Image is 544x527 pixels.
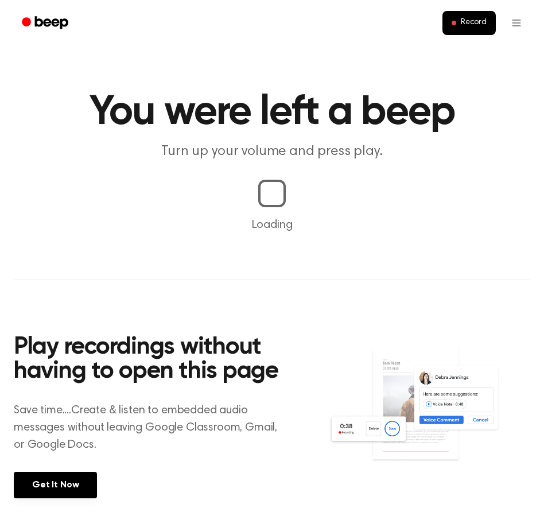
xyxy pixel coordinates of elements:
h2: Play recordings without having to open this page [14,335,282,383]
button: Record [442,11,496,35]
img: Voice Comments on Docs and Recording Widget [328,347,530,481]
p: Turn up your volume and press play. [52,142,492,161]
span: Record [461,18,487,28]
p: Loading [14,216,530,234]
h1: You were left a beep [14,92,530,133]
button: Open menu [503,9,530,37]
a: Get It Now [14,472,97,498]
p: Save time....Create & listen to embedded audio messages without leaving Google Classroom, Gmail, ... [14,402,282,454]
a: Beep [14,12,79,34]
